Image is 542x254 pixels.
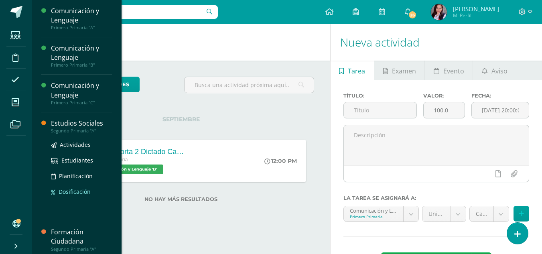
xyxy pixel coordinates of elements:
h1: Actividades [42,24,321,61]
div: Comunicación y Lenguaje [51,44,112,62]
div: Estudios Sociales [51,119,112,128]
div: Formación Ciudadana [51,228,112,246]
a: Aviso [473,61,516,80]
a: Comunicación y Lenguaje 'A'Primero Primaria [344,206,418,221]
label: Fecha: [471,93,529,99]
h1: Nueva actividad [340,24,532,61]
input: Puntos máximos [424,102,465,118]
a: Caligrafía (5.0%) [470,206,509,221]
span: Dosificación [59,188,91,195]
div: Comunicación y Lenguaje 'A' [350,206,397,214]
a: Comunicación y LenguajePrimero Primaria "A" [51,6,112,30]
div: Segundo Primaria "A" [51,246,112,252]
a: Comunicación y LenguajePrimero Primaria "C" [51,81,112,105]
label: No hay más resultados [48,196,314,202]
span: Evento [443,61,464,81]
label: Valor: [423,93,465,99]
div: Segundo Primaria "A" [51,128,112,134]
label: Título: [343,93,417,99]
img: 98cf7b7dd478a1f393f70db0214aa5fa.png [431,4,447,20]
div: Primero Primaria "B" [51,62,112,68]
a: Tarea [331,61,374,80]
span: Comunicación y Lenguaje 'B' [90,165,163,174]
a: Comunicación y LenguajePrimero Primaria "B" [51,44,112,68]
a: Unidad 4 [422,206,466,221]
span: Aviso [491,61,507,81]
span: Examen [392,61,416,81]
input: Busca una actividad próxima aquí... [185,77,313,93]
span: 26 [408,10,417,19]
span: Unidad 4 [428,206,445,221]
a: Formación CiudadanaSegundo Primaria "A" [51,228,112,252]
label: La tarea se asignará a: [343,195,529,201]
span: Planificación [59,172,93,180]
input: Título [344,102,417,118]
span: Estudiantes [61,156,93,164]
a: Examen [374,61,424,80]
a: Estudiantes [51,156,112,165]
div: Primero Primaria [350,214,397,219]
div: Primero Primaria "A" [51,25,112,30]
a: Actividades [51,140,112,149]
input: Fecha de entrega [472,102,529,118]
span: Tarea [348,61,365,81]
span: [PERSON_NAME] [453,5,499,13]
span: Caligrafía (5.0%) [476,206,487,221]
div: Comunicación y Lenguaje [51,81,112,100]
div: 12:00 PM [264,157,297,165]
span: Actividades [60,141,91,148]
div: Prueba Corta 2 Dictado Caballito de mar [90,148,186,156]
span: SEPTIEMBRE [150,116,213,123]
a: Planificación [51,171,112,181]
a: Estudios SocialesSegundo Primaria "A" [51,119,112,134]
a: Dosificación [51,187,112,196]
input: Busca un usuario... [37,5,218,19]
div: Comunicación y Lenguaje [51,6,112,25]
div: Primero Primaria "C" [51,100,112,106]
a: Evento [425,61,473,80]
span: Mi Perfil [453,12,499,19]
